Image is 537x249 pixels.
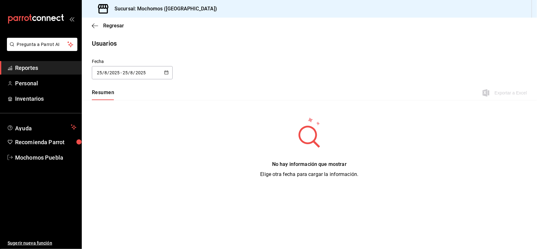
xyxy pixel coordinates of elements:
[260,171,359,177] span: Elige otra fecha para cargar la información.
[15,153,76,162] span: Mochomos Puebla
[130,70,133,75] input: Month
[109,70,120,75] input: Year
[120,70,122,75] span: -
[4,46,77,52] a: Pregunta a Parrot AI
[92,39,117,48] div: Usuarios
[15,64,76,72] span: Reportes
[15,138,76,146] span: Recomienda Parrot
[15,94,76,103] span: Inventarios
[135,70,146,75] input: Year
[103,23,124,29] span: Regresar
[92,89,114,100] button: Resumen
[133,70,135,75] span: /
[109,5,217,13] h3: Sucursal: Mochomos ([GEOGRAPHIC_DATA])
[17,41,68,48] span: Pregunta a Parrot AI
[15,79,76,88] span: Personal
[7,38,77,51] button: Pregunta a Parrot AI
[92,58,173,65] div: Fecha
[102,70,104,75] span: /
[92,89,114,100] div: navigation tabs
[97,70,102,75] input: Day
[128,70,130,75] span: /
[104,70,107,75] input: Month
[92,23,124,29] button: Regresar
[107,70,109,75] span: /
[122,70,128,75] input: Day
[69,16,74,21] button: open_drawer_menu
[15,123,68,131] span: Ayuda
[8,240,76,246] span: Sugerir nueva función
[260,161,359,168] div: No hay información que mostrar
